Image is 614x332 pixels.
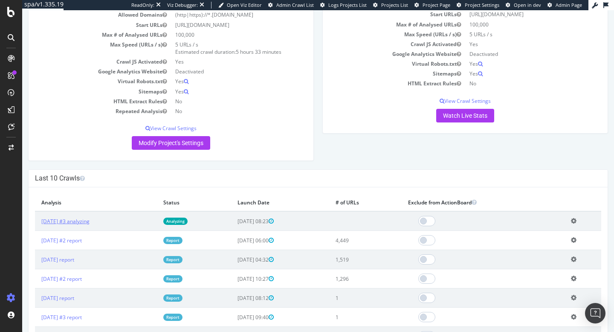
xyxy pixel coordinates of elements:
[307,68,443,78] td: HTML Extract Rules
[307,58,443,68] td: Sitemaps
[13,76,149,86] td: Sitemaps
[19,207,67,215] a: [DATE] #3 analyzing
[19,303,60,311] a: [DATE] #3 report
[19,284,52,291] a: [DATE] report
[110,126,188,140] a: Modify Project's Settings
[215,303,252,311] span: [DATE] 09:40
[19,265,60,272] a: [DATE] #2 report
[307,19,443,29] td: Max Speed (URLs / s)
[135,183,209,201] th: Status
[457,2,499,9] a: Project Settings
[443,68,579,78] td: No
[443,19,579,29] td: 5 URLs / s
[443,58,579,68] td: Yes
[381,2,408,8] span: Projects List
[307,259,379,278] td: 1,296
[215,207,252,215] span: [DATE] 08:23
[443,39,579,49] td: Deactivated
[585,303,605,323] div: Open Intercom Messenger
[149,96,285,106] td: No
[13,183,135,201] th: Analysis
[215,265,252,272] span: [DATE] 10:27
[443,29,579,39] td: Yes
[443,49,579,58] td: Yes
[19,227,60,234] a: [DATE] #2 report
[149,20,285,29] td: 100,000
[19,246,52,253] a: [DATE] report
[167,2,198,9] div: Viz Debugger:
[13,96,149,106] td: Repeated Analysis
[373,2,408,9] a: Projects List
[556,2,582,8] span: Admin Page
[215,284,252,291] span: [DATE] 08:12
[414,99,472,112] a: Watch Live Stats
[13,114,285,122] p: View Crawl Settings
[215,227,252,234] span: [DATE] 06:00
[307,39,443,49] td: Google Analytics Website
[141,246,160,253] a: Report
[149,76,285,86] td: Yes
[307,278,379,297] td: 1
[149,66,285,76] td: Yes
[307,297,379,317] td: 1
[379,183,542,201] th: Exclude from ActionBoard
[13,86,149,96] td: HTML Extract Rules
[307,9,443,19] td: Max # of Analysed URLs
[276,2,314,8] span: Admin Crawl List
[443,9,579,19] td: 100,000
[13,66,149,76] td: Virtual Robots.txt
[547,2,582,9] a: Admin Page
[13,29,149,47] td: Max Speed (URLs / s)
[214,38,259,45] span: 5 hours 33 minutes
[13,47,149,56] td: Crawl JS Activated
[320,2,367,9] a: Logs Projects List
[141,265,160,272] a: Report
[131,2,154,9] div: ReadOnly:
[307,183,379,201] th: # of URLs
[307,240,379,259] td: 1,519
[13,56,149,66] td: Google Analytics Website
[328,2,367,8] span: Logs Projects List
[423,2,450,8] span: Project Page
[307,221,379,240] td: 4,449
[141,207,165,215] a: Analyzing
[149,47,285,56] td: Yes
[307,49,443,58] td: Virtual Robots.txt
[414,2,450,9] a: Project Page
[141,284,160,291] a: Report
[13,164,579,172] h4: Last 10 Crawls
[268,2,314,9] a: Admin Crawl List
[218,2,262,9] a: Open Viz Editor
[149,29,285,47] td: 5 URLs / s Estimated crawl duration:
[506,2,541,9] a: Open in dev
[465,2,499,8] span: Project Settings
[141,227,160,234] a: Report
[215,246,252,253] span: [DATE] 04:32
[149,86,285,96] td: No
[209,183,307,201] th: Launch Date
[227,2,262,8] span: Open Viz Editor
[307,87,579,94] p: View Crawl Settings
[13,10,149,20] td: Start URLs
[514,2,541,8] span: Open in dev
[307,29,443,39] td: Crawl JS Activated
[149,56,285,66] td: Deactivated
[149,10,285,20] td: [URL][DOMAIN_NAME]
[13,20,149,29] td: Max # of Analysed URLs
[141,303,160,311] a: Report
